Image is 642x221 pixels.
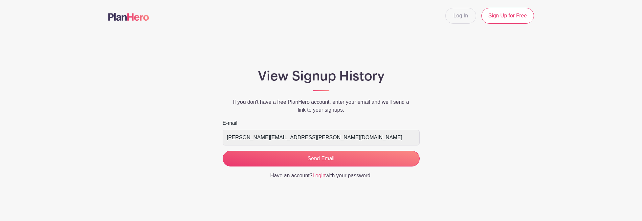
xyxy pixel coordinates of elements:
[223,119,237,127] label: E-mail
[223,172,420,180] p: Have an account? with your password.
[223,98,420,114] p: If you don't have a free PlanHero account, enter your email and we'll send a link to your signups.
[108,13,149,21] img: logo-507f7623f17ff9eddc593b1ce0a138ce2505c220e1c5a4e2b4648c50719b7d32.svg
[223,151,420,166] input: Send Email
[223,130,420,145] input: e.g. julie@eventco.com
[481,8,534,24] a: Sign Up for Free
[445,8,476,24] a: Log In
[313,173,325,178] a: Login
[223,68,420,84] h1: View Signup History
